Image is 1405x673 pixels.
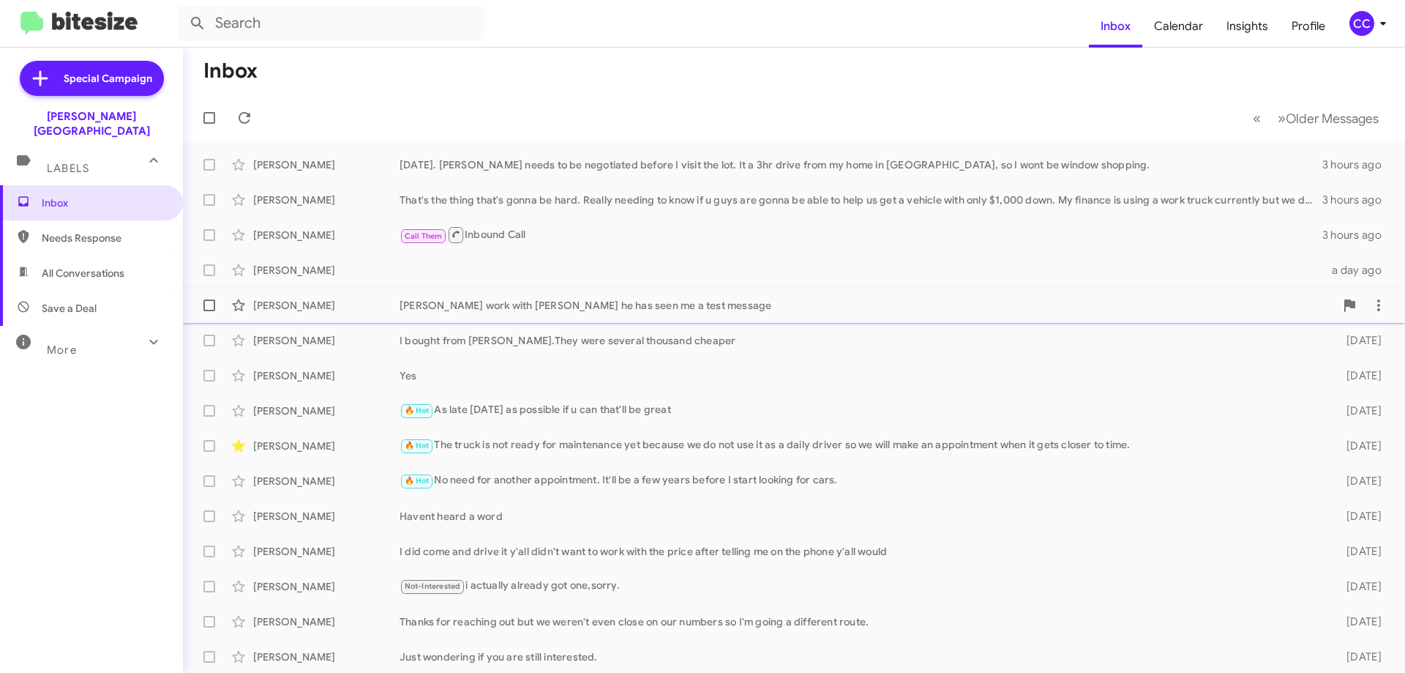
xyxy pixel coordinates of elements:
[1323,544,1393,559] div: [DATE]
[253,298,400,313] div: [PERSON_NAME]
[1322,228,1393,242] div: 3 hours ago
[405,581,461,591] span: Not-Interested
[253,368,400,383] div: [PERSON_NAME]
[1269,103,1387,133] button: Next
[42,196,166,210] span: Inbox
[400,298,1335,313] div: [PERSON_NAME] work with [PERSON_NAME] he has seen me a test message
[1323,439,1393,453] div: [DATE]
[1253,109,1261,127] span: «
[1323,333,1393,348] div: [DATE]
[1215,5,1280,48] a: Insights
[1322,157,1393,172] div: 3 hours ago
[253,157,400,172] div: [PERSON_NAME]
[1142,5,1215,48] a: Calendar
[42,301,97,316] span: Save a Deal
[253,439,400,453] div: [PERSON_NAME]
[405,406,430,415] span: 🔥 Hot
[400,333,1323,348] div: I bought from [PERSON_NAME].They were several thousand cheaper
[1323,404,1393,418] div: [DATE]
[405,231,443,241] span: Call Them
[47,162,89,175] span: Labels
[400,402,1323,419] div: As late [DATE] as possible if u can that'll be great
[253,509,400,524] div: [PERSON_NAME]
[1323,263,1393,278] div: a day ago
[253,193,400,207] div: [PERSON_NAME]
[253,614,400,629] div: [PERSON_NAME]
[1244,103,1270,133] button: Previous
[405,476,430,486] span: 🔥 Hot
[253,263,400,278] div: [PERSON_NAME]
[400,614,1323,629] div: Thanks for reaching out but we weren't even close on our numbers so I'm going a different route.
[253,544,400,559] div: [PERSON_NAME]
[1323,650,1393,664] div: [DATE]
[400,226,1322,244] div: Inbound Call
[400,578,1323,595] div: i actually already got one,sorry.
[1337,11,1389,36] button: CC
[253,474,400,488] div: [PERSON_NAME]
[400,368,1323,383] div: Yes
[253,650,400,664] div: [PERSON_NAME]
[42,231,166,245] span: Needs Response
[42,266,124,280] span: All Conversations
[253,579,400,594] div: [PERSON_NAME]
[203,59,258,83] h1: Inbox
[253,404,400,418] div: [PERSON_NAME]
[1245,103,1387,133] nav: Page navigation example
[1323,368,1393,383] div: [DATE]
[253,333,400,348] div: [PERSON_NAME]
[1089,5,1142,48] a: Inbox
[1323,474,1393,488] div: [DATE]
[400,157,1322,172] div: [DATE]. [PERSON_NAME] needs to be negotiated before I visit the lot. It a 3hr drive from my home ...
[400,650,1323,664] div: Just wondering if you are still interested.
[1278,109,1286,127] span: »
[1280,5,1337,48] a: Profile
[400,544,1323,559] div: I did come and drive it y'all didn't want to work with the price after telling me on the phone y'...
[1323,614,1393,629] div: [DATE]
[47,343,77,357] span: More
[1322,193,1393,207] div: 3 hours ago
[405,441,430,450] span: 🔥 Hot
[400,472,1323,489] div: No need for another appointment. It'll be a few years before I start looking for cars.
[1286,111,1379,127] span: Older Messages
[20,61,164,96] a: Special Campaign
[1349,11,1374,36] div: CC
[1323,509,1393,524] div: [DATE]
[64,71,152,86] span: Special Campaign
[400,437,1323,454] div: The truck is not ready for maintenance yet because we do not use it as a daily driver so we will ...
[253,228,400,242] div: [PERSON_NAME]
[400,509,1323,524] div: Havent heard a word
[177,6,484,41] input: Search
[1323,579,1393,594] div: [DATE]
[400,193,1322,207] div: That's the thing that's gonna be hard. Really needing to know if u guys are gonna be able to help...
